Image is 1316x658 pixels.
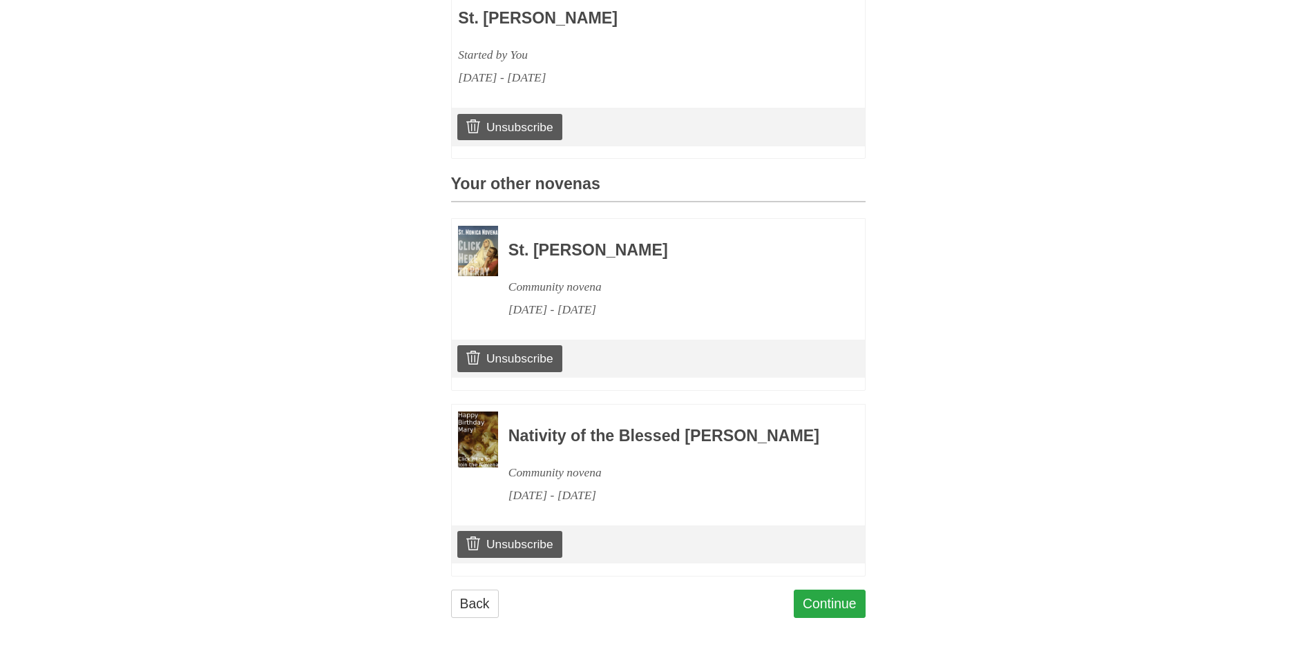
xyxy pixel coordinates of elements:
[508,275,828,298] div: Community novena
[508,484,828,507] div: [DATE] - [DATE]
[457,531,562,557] a: Unsubscribe
[508,461,828,484] div: Community novena
[451,175,866,202] h3: Your other novenas
[457,114,562,140] a: Unsubscribe
[458,10,777,28] h3: St. [PERSON_NAME]
[508,427,828,445] h3: Nativity of the Blessed [PERSON_NAME]
[451,590,499,618] a: Back
[457,345,562,371] a: Unsubscribe
[508,242,828,260] h3: St. [PERSON_NAME]
[458,66,777,89] div: [DATE] - [DATE]
[458,412,498,468] img: Novena image
[458,43,777,66] div: Started by You
[508,298,828,321] div: [DATE] - [DATE]
[794,590,866,618] a: Continue
[458,226,498,276] img: Novena image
